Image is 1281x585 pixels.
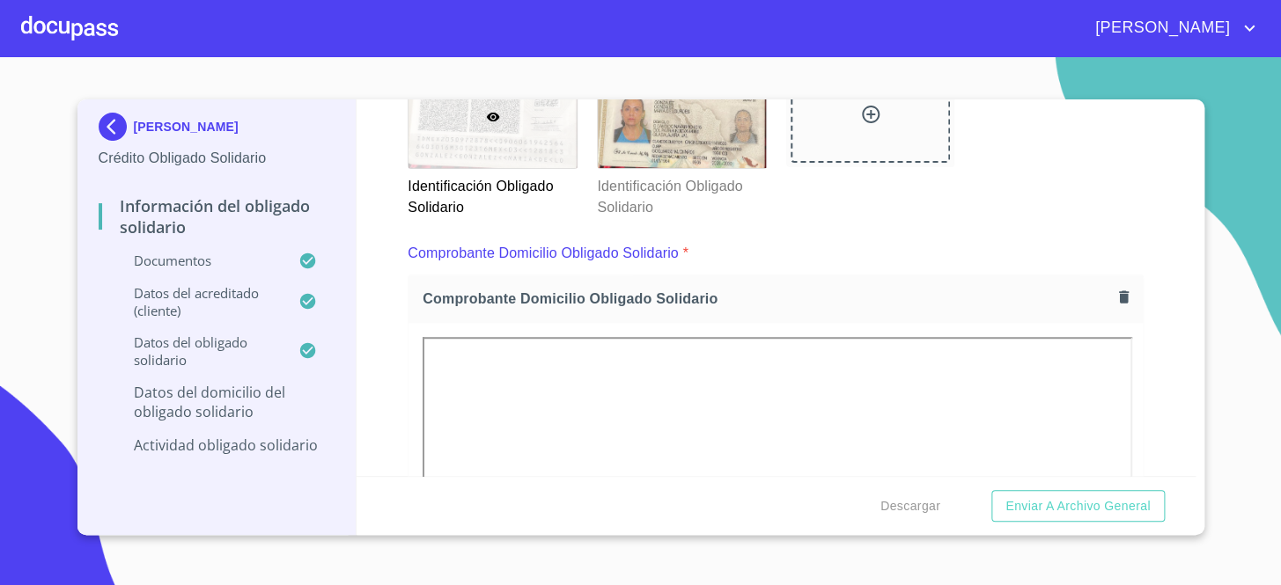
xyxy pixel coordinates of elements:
p: Datos del obligado solidario [99,333,299,369]
span: [PERSON_NAME] [1082,14,1239,42]
p: Datos del Domicilio del Obligado Solidario [99,383,335,421]
p: Datos del acreditado (cliente) [99,284,299,319]
p: Identificación Obligado Solidario [597,169,765,218]
span: Enviar a Archivo General [1005,495,1150,517]
button: Descargar [873,490,947,523]
p: Crédito Obligado Solidario [99,148,335,169]
p: Identificación Obligado Solidario [408,169,576,218]
button: account of current user [1082,14,1260,42]
span: Descargar [880,495,940,517]
img: Identificación Obligado Solidario [598,66,766,168]
p: Comprobante Domicilio Obligado Solidario [408,243,679,264]
p: Actividad obligado solidario [99,435,335,455]
img: Docupass spot blue [99,113,134,141]
p: Información del Obligado Solidario [99,195,335,238]
button: Enviar a Archivo General [991,490,1164,523]
span: Comprobante Domicilio Obligado Solidario [423,289,1112,308]
div: [PERSON_NAME] [99,113,335,148]
p: [PERSON_NAME] [134,120,239,134]
p: Documentos [99,252,299,269]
